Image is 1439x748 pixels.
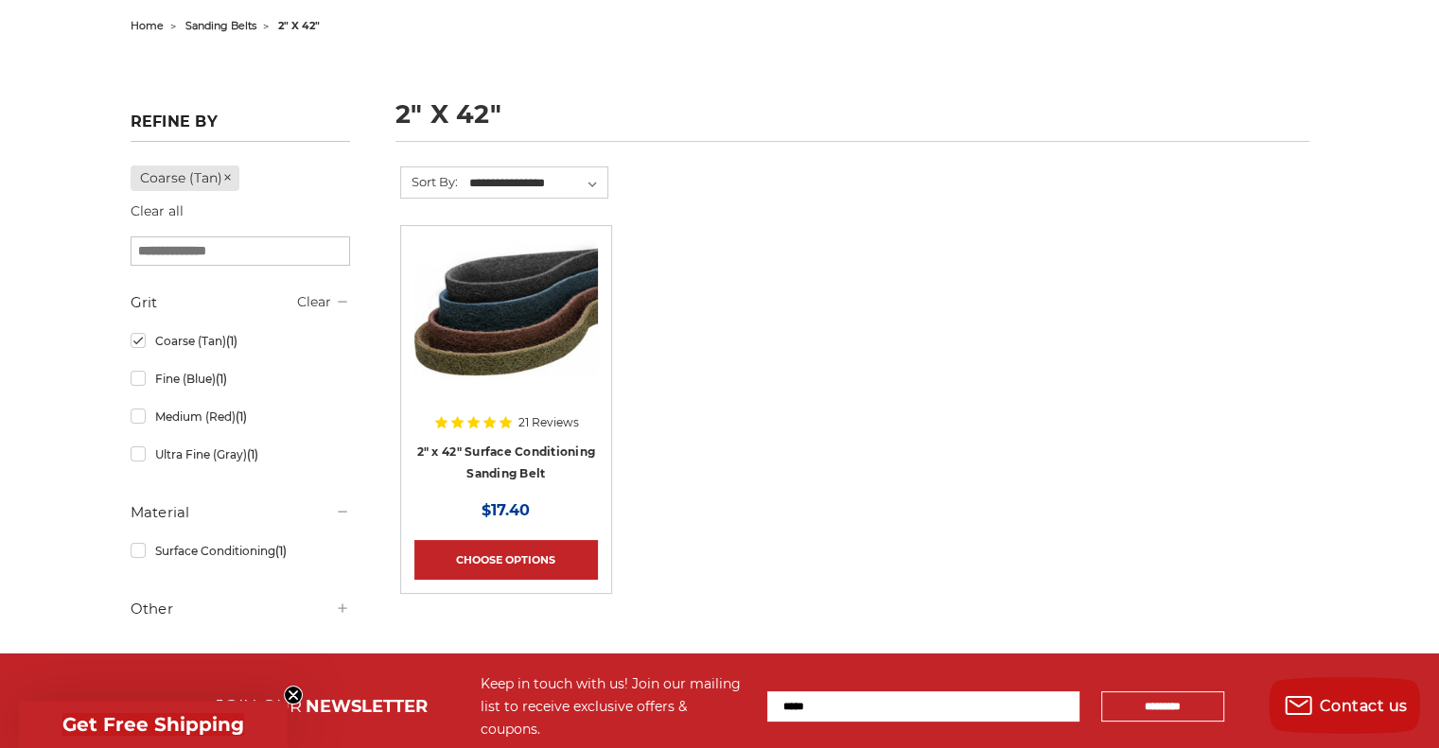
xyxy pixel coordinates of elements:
a: Coarse (Tan) [131,165,240,191]
span: Contact us [1320,697,1408,715]
span: (1) [246,447,257,461]
span: JOIN OUR [216,696,302,717]
span: (1) [215,372,226,386]
a: Medium (Red) [131,400,350,433]
button: Contact us [1269,677,1420,734]
span: (1) [274,544,286,558]
a: Clear [297,293,331,310]
h5: Other [131,598,350,620]
h1: 2" x 42" [395,101,1309,142]
a: Choose Options [414,540,598,580]
label: Sort By: [401,167,458,196]
a: Ultra Fine (Gray) [131,438,350,471]
a: home [131,19,164,32]
span: Get Free Shipping [62,713,244,736]
span: NEWSLETTER [306,696,428,717]
span: (1) [225,334,237,348]
h5: Grit [131,291,350,314]
a: Clear all [131,202,184,219]
a: Fine (Blue) [131,362,350,395]
span: $17.40 [482,501,530,519]
a: sanding belts [185,19,256,32]
button: Close teaser [284,686,303,705]
a: 2"x42" Surface Conditioning Sanding Belts [414,239,598,481]
span: (1) [235,409,246,424]
div: Keep in touch with us! Join our mailing list to receive exclusive offers & coupons. [481,672,748,740]
img: 2"x42" Surface Conditioning Sanding Belts [414,239,598,391]
a: Coarse (Tan) [131,324,350,357]
div: Get Free ShippingClose teaser [19,701,288,748]
h5: Refine by [131,113,350,142]
a: Surface Conditioning [131,534,350,567]
span: 2" x 42" [278,19,320,32]
h5: Material [131,501,350,524]
select: Sort By: [466,169,607,198]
